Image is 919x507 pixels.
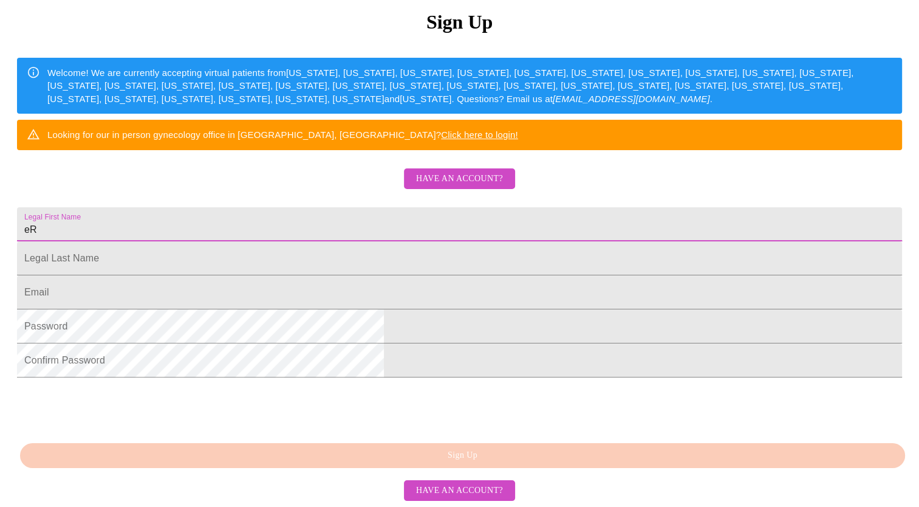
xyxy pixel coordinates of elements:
a: Have an account? [401,484,518,494]
button: Have an account? [404,168,515,190]
em: [EMAIL_ADDRESS][DOMAIN_NAME] [553,94,710,104]
div: Looking for our in person gynecology office in [GEOGRAPHIC_DATA], [GEOGRAPHIC_DATA]? [47,123,518,146]
span: Have an account? [416,171,503,187]
a: Have an account? [401,181,518,191]
h3: Sign Up [17,11,902,33]
iframe: reCAPTCHA [17,384,202,431]
button: Have an account? [404,480,515,502]
span: Have an account? [416,483,503,498]
div: Welcome! We are currently accepting virtual patients from [US_STATE], [US_STATE], [US_STATE], [US... [47,61,892,110]
a: Click here to login! [441,129,518,140]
